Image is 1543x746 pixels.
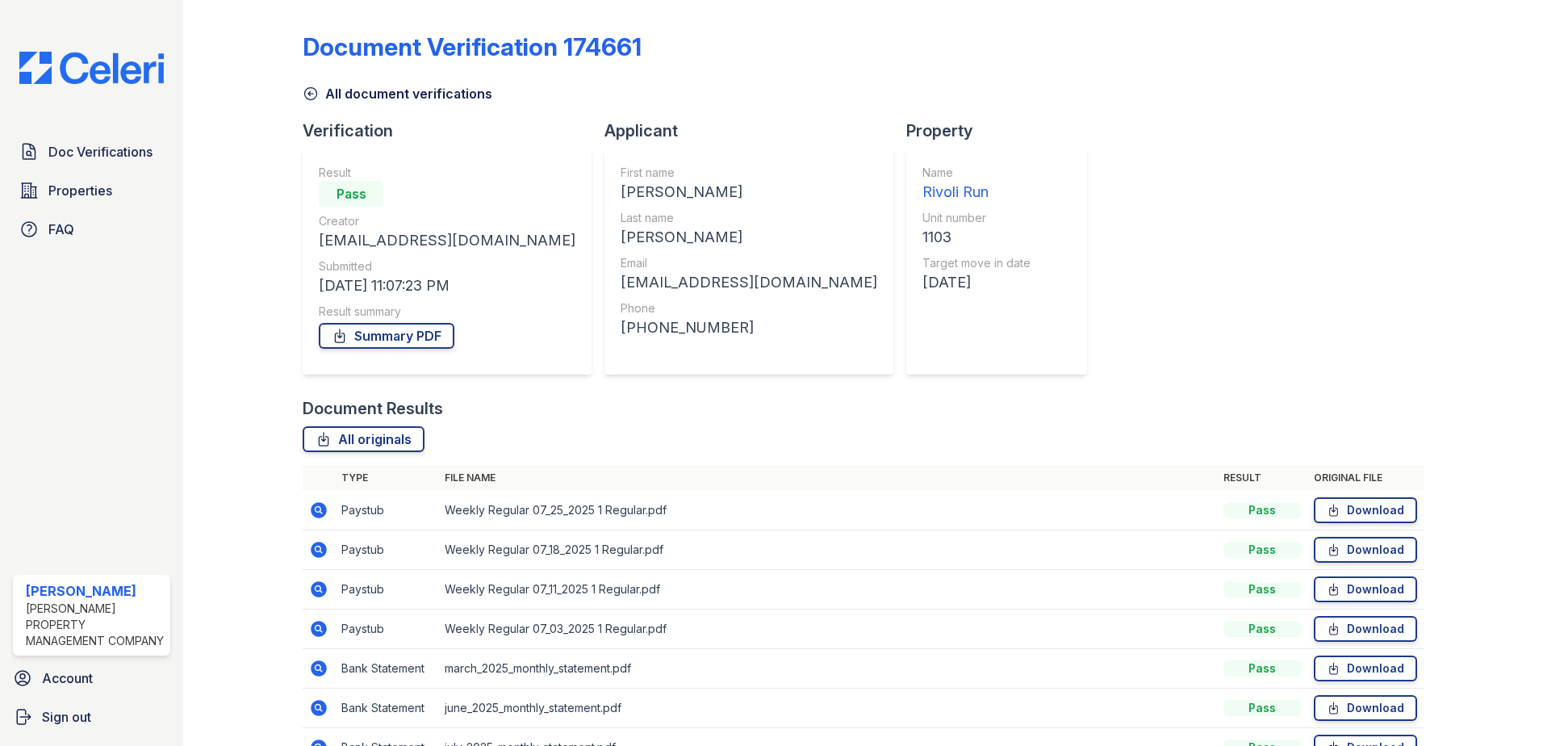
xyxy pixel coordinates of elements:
a: Download [1314,497,1417,523]
a: Account [6,662,177,694]
span: Properties [48,181,112,200]
div: [PERSON_NAME] Property Management Company [26,601,164,649]
td: march_2025_monthly_statement.pdf [438,649,1217,689]
td: Paystub [335,570,438,610]
div: [PERSON_NAME] [621,181,877,203]
td: Weekly Regular 07_03_2025 1 Regular.pdf [438,610,1217,649]
div: Phone [621,300,877,316]
div: [EMAIL_ADDRESS][DOMAIN_NAME] [319,229,575,252]
div: Document Results [303,397,443,420]
a: Download [1314,695,1417,721]
a: Download [1314,656,1417,681]
div: Unit number [922,210,1031,226]
a: Sign out [6,701,177,733]
div: Document Verification 174661 [303,32,642,61]
span: Account [42,668,93,688]
a: FAQ [13,213,170,245]
div: Pass [1223,660,1301,677]
a: Properties [13,174,170,207]
div: 1103 [922,226,1031,249]
td: Weekly Regular 07_18_2025 1 Regular.pdf [438,530,1217,570]
a: Download [1314,537,1417,563]
a: Doc Verifications [13,136,170,168]
a: Summary PDF [319,323,454,349]
td: Weekly Regular 07_25_2025 1 Regular.pdf [438,491,1217,530]
div: [EMAIL_ADDRESS][DOMAIN_NAME] [621,271,877,294]
div: [PERSON_NAME] [26,581,164,601]
div: Email [621,255,877,271]
a: Name Rivoli Run [922,165,1031,203]
th: Original file [1307,465,1424,491]
th: Result [1217,465,1307,491]
div: Pass [1223,621,1301,637]
span: Sign out [42,707,91,727]
span: Doc Verifications [48,142,153,161]
div: Pass [319,181,383,207]
td: Paystub [335,610,438,649]
div: Applicant [604,119,906,142]
div: Pass [1223,581,1301,597]
div: Creator [319,213,575,229]
div: Name [922,165,1031,181]
th: Type [335,465,438,491]
div: Target move in date [922,255,1031,271]
div: Result summary [319,304,575,320]
td: june_2025_monthly_statement.pdf [438,689,1217,728]
a: All originals [303,426,424,452]
td: Weekly Regular 07_11_2025 1 Regular.pdf [438,570,1217,610]
div: Last name [621,210,877,226]
div: Verification [303,119,604,142]
div: Property [906,119,1100,142]
div: Pass [1223,542,1301,558]
span: FAQ [48,220,74,239]
div: [PERSON_NAME] [621,226,877,249]
th: File name [438,465,1217,491]
td: Bank Statement [335,649,438,689]
td: Paystub [335,530,438,570]
div: Submitted [319,258,575,275]
div: [DATE] 11:07:23 PM [319,275,575,297]
a: Download [1314,616,1417,642]
div: Pass [1223,700,1301,716]
div: First name [621,165,877,181]
div: Result [319,165,575,181]
a: Download [1314,576,1417,602]
div: Rivoli Run [922,181,1031,203]
div: [PHONE_NUMBER] [621,316,877,339]
div: [DATE] [922,271,1031,294]
img: CE_Logo_Blue-a8612792a0a2168367f1c8372b55b34899dd931a85d93a1a3d3e32e68fde9ad4.png [6,52,177,84]
a: All document verifications [303,84,492,103]
div: Pass [1223,502,1301,518]
td: Paystub [335,491,438,530]
td: Bank Statement [335,689,438,728]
